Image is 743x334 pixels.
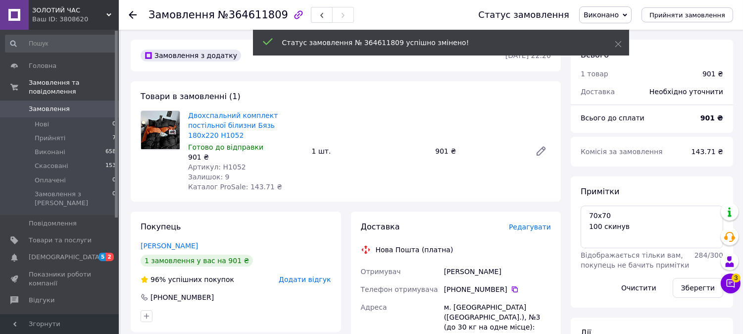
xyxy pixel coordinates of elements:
[35,176,66,185] span: Оплачені
[29,313,55,322] span: Покупці
[218,9,288,21] span: №364611809
[141,92,241,101] span: Товари в замовленні (1)
[188,173,230,181] span: Залишок: 9
[279,276,331,283] span: Додати відгук
[112,134,116,143] span: 7
[29,219,77,228] span: Повідомлення
[35,120,49,129] span: Нові
[581,70,608,78] span: 1 товар
[694,251,723,259] span: 284 / 300
[282,38,590,48] div: Статус замовлення № 364611809 успішно змінено!
[692,148,723,156] span: 143.71 ₴
[29,296,54,305] span: Відгуки
[702,69,723,79] div: 901 ₴
[361,268,401,276] span: Отримувач
[149,9,215,21] span: Замовлення
[531,141,551,161] a: Редагувати
[32,6,106,15] span: ЗОЛОТИЙ ЧАС
[581,114,644,122] span: Всього до сплати
[700,114,723,122] b: 901 ₴
[112,190,116,208] span: 0
[308,144,432,158] div: 1 шт.
[29,236,92,245] span: Товари та послуги
[581,187,619,196] span: Примітки
[141,255,253,267] div: 1 замовлення у вас на 901 ₴
[105,162,116,170] span: 153
[141,242,198,250] a: [PERSON_NAME]
[361,303,387,311] span: Адреса
[188,143,263,151] span: Готово до відправки
[188,183,282,191] span: Каталог ProSale: 143.71 ₴
[373,245,456,255] div: Нова Пошта (платна)
[29,270,92,288] span: Показники роботи компанії
[581,206,723,248] textarea: 70х70 100 скинув
[106,253,114,261] span: 2
[141,222,181,231] span: Покупець
[478,10,569,20] div: Статус замовлення
[35,134,65,143] span: Прийняті
[673,278,723,298] button: Зберегти
[35,148,65,157] span: Виконані
[613,278,665,298] button: Очистити
[188,163,246,171] span: Артикул: Н1052
[112,176,116,185] span: 0
[149,292,215,302] div: [PHONE_NUMBER]
[431,144,527,158] div: 901 ₴
[644,81,729,103] div: Необхідно уточнити
[361,222,400,231] span: Доставка
[188,152,304,162] div: 901 ₴
[581,251,689,269] span: Відображається тільки вам, покупець не бачить примітки
[732,274,741,282] span: 3
[29,253,102,262] span: [DEMOGRAPHIC_DATA]
[188,111,278,139] a: Двохспальний комплект постільної білизни Бязь 180x220 Н1052
[721,274,741,293] button: Чат з покупцем3
[361,285,438,293] span: Телефон отримувача
[29,61,56,70] span: Головна
[105,148,116,157] span: 658
[129,10,137,20] div: Повернутися назад
[141,111,180,149] img: Двохспальний комплект постільної білизни Бязь 180x220 Н1052
[509,223,551,231] span: Редагувати
[29,105,70,113] span: Замовлення
[141,50,241,61] div: Замовлення з додатку
[642,7,733,22] button: Прийняти замовлення
[584,11,619,19] span: Виконано
[29,78,119,96] span: Замовлення та повідомлення
[649,11,725,19] span: Прийняти замовлення
[32,15,119,24] div: Ваш ID: 3808620
[99,253,106,261] span: 5
[35,190,112,208] span: Замовлення з [PERSON_NAME]
[581,88,615,96] span: Доставка
[442,263,553,280] div: [PERSON_NAME]
[112,120,116,129] span: 0
[150,276,166,283] span: 96%
[141,275,234,284] div: успішних покупок
[35,162,68,170] span: Скасовані
[581,148,663,156] span: Комісія за замовлення
[444,284,551,294] div: [PHONE_NUMBER]
[5,35,117,53] input: Пошук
